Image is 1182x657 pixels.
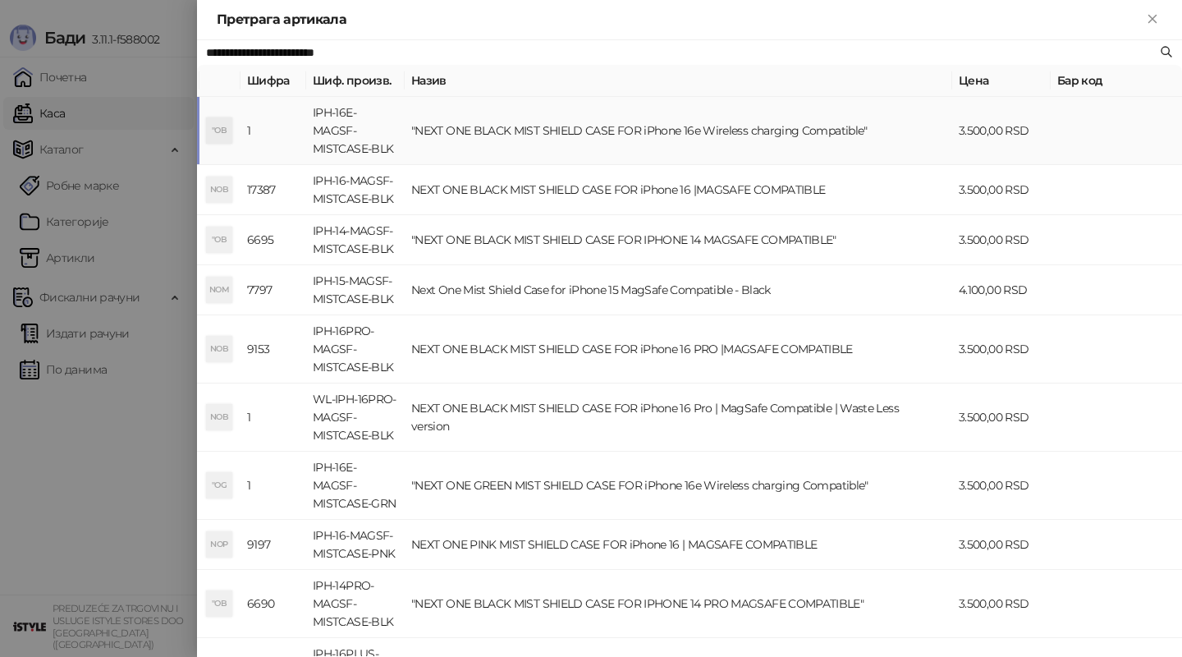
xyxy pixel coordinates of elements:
td: 3.500,00 RSD [952,520,1051,570]
th: Бар код [1051,65,1182,97]
td: 3.500,00 RSD [952,165,1051,215]
button: Close [1143,10,1162,30]
td: 9153 [241,315,306,384]
td: 3.500,00 RSD [952,570,1051,638]
td: NEXT ONE BLACK MIST SHIELD CASE FOR iPhone 16 Pro | MagSafe Compatible | Waste Less version [405,384,952,452]
td: "NEXT ONE GREEN MIST SHIELD CASE FOR iPhone 16e Wireless charging Compatible" [405,452,952,520]
td: "NEXT ONE BLACK MIST SHIELD CASE FOR IPHONE 14 PRO MAGSAFE COMPATIBLE" [405,570,952,638]
div: NOP [206,531,232,558]
td: 6695 [241,215,306,265]
td: NEXT ONE PINK MIST SHIELD CASE FOR iPhone 16 | MAGSAFE COMPATIBLE [405,520,952,570]
td: 7797 [241,265,306,315]
td: 3.500,00 RSD [952,315,1051,384]
td: "NEXT ONE BLACK MIST SHIELD CASE FOR IPHONE 14 MAGSAFE COMPATIBLE" [405,215,952,265]
div: "OB [206,590,232,617]
div: NOB [206,336,232,362]
div: "OB [206,117,232,144]
td: 1 [241,452,306,520]
td: IPH-16-MAGSF-MISTCASE-PNK [306,520,405,570]
td: IPH-16-MAGSF-MISTCASE-BLK [306,165,405,215]
td: IPH-14-MAGSF-MISTCASE-BLK [306,215,405,265]
td: 9197 [241,520,306,570]
td: NEXT ONE BLACK MIST SHIELD CASE FOR iPhone 16 PRO |MAGSAFE COMPATIBLE [405,315,952,384]
th: Шифра [241,65,306,97]
td: IPH-16E-MAGSF-MISTCASE-BLK [306,97,405,165]
td: 1 [241,384,306,452]
div: Претрага артикала [217,10,1143,30]
td: 3.500,00 RSD [952,452,1051,520]
th: Назив [405,65,952,97]
td: "NEXT ONE BLACK MIST SHIELD CASE FOR iPhone 16e Wireless charging Compatible" [405,97,952,165]
td: Next One Mist Shield Case for iPhone 15 MagSafe Compatible - Black [405,265,952,315]
th: Цена [952,65,1051,97]
div: NOB [206,177,232,203]
div: "OG [206,472,232,498]
td: IPH-15-MAGSF-MISTCASE-BLK [306,265,405,315]
td: NEXT ONE BLACK MIST SHIELD CASE FOR iPhone 16 |MAGSAFE COMPATIBLE [405,165,952,215]
th: Шиф. произв. [306,65,405,97]
td: 1 [241,97,306,165]
td: IPH-16E-MAGSF-MISTCASE-GRN [306,452,405,520]
td: 3.500,00 RSD [952,97,1051,165]
div: "OB [206,227,232,253]
td: 3.500,00 RSD [952,215,1051,265]
div: NOB [206,404,232,430]
td: 6690 [241,570,306,638]
td: IPH-16PRO-MAGSF-MISTCASE-BLK [306,315,405,384]
td: WL-IPH-16PRO-MAGSF-MISTCASE-BLK [306,384,405,452]
td: IPH-14PRO-MAGSF-MISTCASE-BLK [306,570,405,638]
td: 3.500,00 RSD [952,384,1051,452]
td: 4.100,00 RSD [952,265,1051,315]
div: NOM [206,277,232,303]
td: 17387 [241,165,306,215]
